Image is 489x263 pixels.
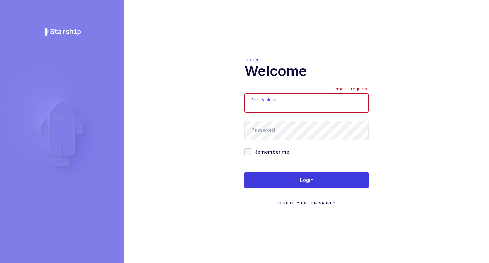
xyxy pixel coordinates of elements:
[245,121,369,140] input: Password
[43,28,81,36] img: Starship
[278,200,336,206] a: Forgot Your Password?
[251,148,289,155] span: Remember me
[245,93,369,113] input: Email Address
[300,177,314,184] span: Login
[245,63,369,79] h1: Welcome
[245,172,369,188] button: Login
[245,57,369,63] div: Login
[334,86,369,93] div: email is required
